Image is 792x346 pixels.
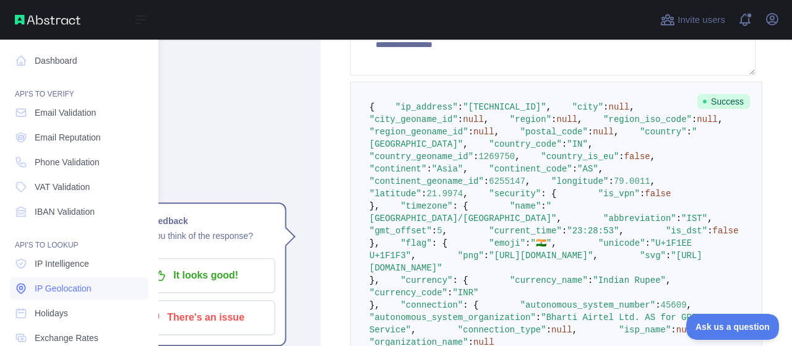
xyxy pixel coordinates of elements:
span: false [645,189,671,199]
span: : [562,226,567,236]
span: : [562,139,567,149]
span: : [588,275,593,285]
span: , [556,214,561,223]
span: : [551,115,556,124]
span: "AS" [577,164,598,174]
span: : [655,300,660,310]
span: "postal_code" [520,127,588,137]
span: null [676,325,697,335]
span: , [411,251,416,261]
span: , [687,300,692,310]
span: Success [697,94,750,109]
span: : [473,152,478,162]
span: : { [463,300,478,310]
span: "autonomous_system_number" [520,300,655,310]
span: "country_is_eu" [541,152,619,162]
span: , [707,214,712,223]
span: "currency_code" [369,288,447,298]
span: : [640,189,645,199]
span: "flag" [400,238,431,248]
span: , [525,176,530,186]
span: "Asia" [432,164,463,174]
a: Dashboard [10,50,148,72]
span: "current_time" [489,226,562,236]
span: : [447,288,452,298]
span: }, [369,238,380,248]
img: Abstract API [15,15,80,25]
span: Holidays [35,307,68,319]
span: : [645,238,650,248]
span: }, [369,201,380,211]
span: "IN" [567,139,588,149]
span: : [692,115,697,124]
span: : [588,127,593,137]
span: : [572,164,577,174]
span: "23:28:53" [567,226,619,236]
span: IBAN Validation [35,205,95,218]
span: }, [369,300,380,310]
span: Email Reputation [35,131,101,144]
span: "timezone" [400,201,452,211]
a: Phone Validation [10,151,148,173]
span: "continent_geoname_id" [369,176,484,186]
span: }, [369,275,380,285]
span: : [671,325,676,335]
span: "svg" [640,251,666,261]
span: null [556,115,577,124]
span: 45609 [661,300,687,310]
span: : [603,102,608,112]
iframe: Toggle Customer Support [686,314,780,340]
span: , [598,164,603,174]
span: , [614,127,619,137]
span: "country_code" [489,139,562,149]
span: { [369,102,374,112]
span: "Indian Rupee" [593,275,666,285]
span: "isp_name" [619,325,671,335]
span: "latitude" [369,189,421,199]
div: API'S TO VERIFY [10,74,148,99]
span: : [609,176,614,186]
span: null [551,325,572,335]
span: , [619,226,624,236]
span: "region_iso_code" [603,115,692,124]
span: : { [452,275,468,285]
span: 5 [437,226,442,236]
span: : [484,251,489,261]
a: IP Intelligence [10,253,148,275]
span: , [494,127,499,137]
a: VAT Validation [10,176,148,198]
span: "connection_type" [458,325,546,335]
span: : [666,251,671,261]
span: , [572,325,577,335]
span: null [473,127,494,137]
span: : { [452,201,468,211]
span: "unicode" [598,238,645,248]
span: "[URL][DOMAIN_NAME]" [489,251,593,261]
span: : { [432,238,447,248]
span: Phone Validation [35,156,100,168]
span: , [463,189,468,199]
span: Invite users [678,13,725,27]
span: "abbreviation" [603,214,676,223]
span: : [426,164,431,174]
span: "city" [572,102,603,112]
span: "currency" [400,275,452,285]
span: null [463,115,484,124]
span: , [484,115,489,124]
span: "country_geoname_id" [369,152,473,162]
a: Holidays [10,302,148,324]
span: null [697,115,718,124]
span: "INR" [452,288,478,298]
span: , [442,226,447,236]
span: Exchange Rates [35,332,98,344]
span: : [546,325,551,335]
span: : [458,115,463,124]
span: 79.0011 [614,176,650,186]
span: "ip_address" [395,102,458,112]
span: Email Validation [35,106,96,119]
span: , [411,325,416,335]
span: false [713,226,739,236]
span: : { [541,189,556,199]
span: "security" [489,189,541,199]
span: : [619,152,624,162]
